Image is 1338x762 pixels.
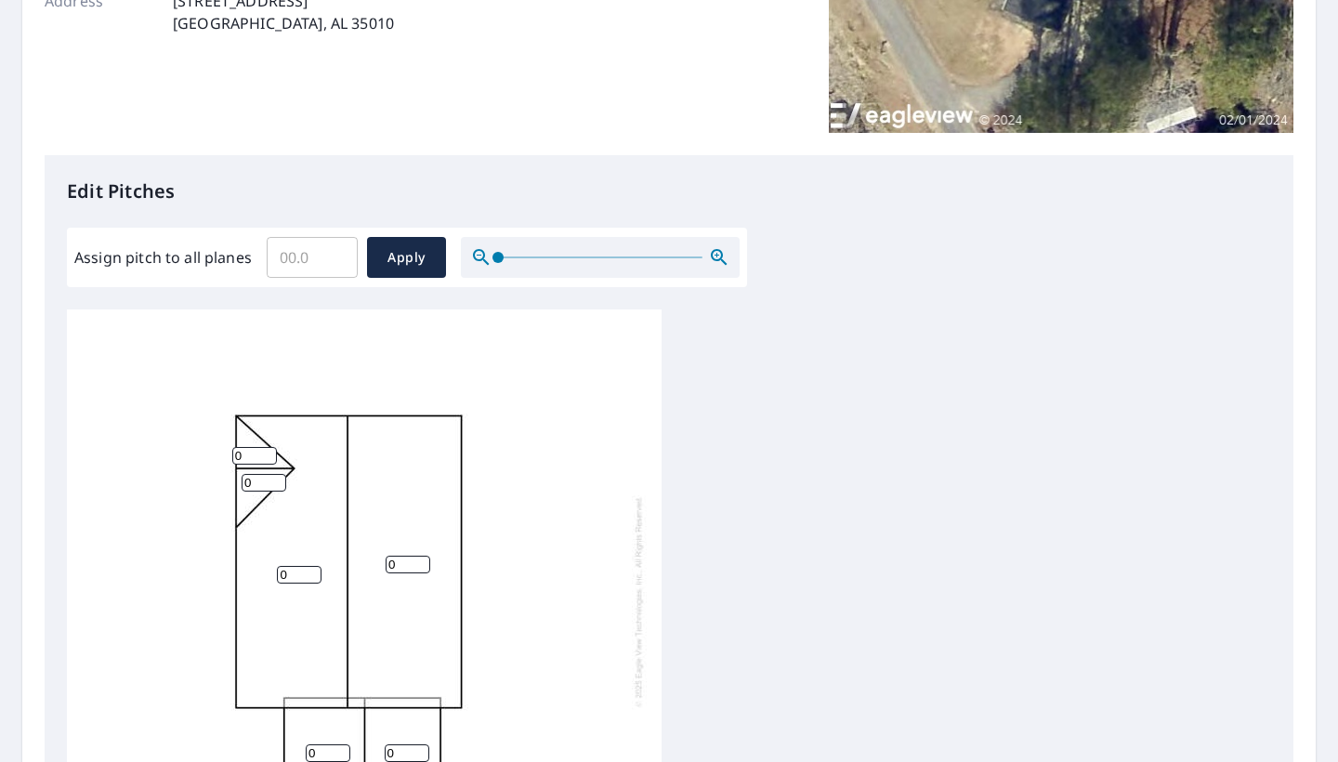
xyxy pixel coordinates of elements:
button: Apply [367,237,446,278]
p: Edit Pitches [67,177,1271,205]
span: Apply [382,246,431,269]
input: 00.0 [267,231,358,283]
label: Assign pitch to all planes [74,246,252,269]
